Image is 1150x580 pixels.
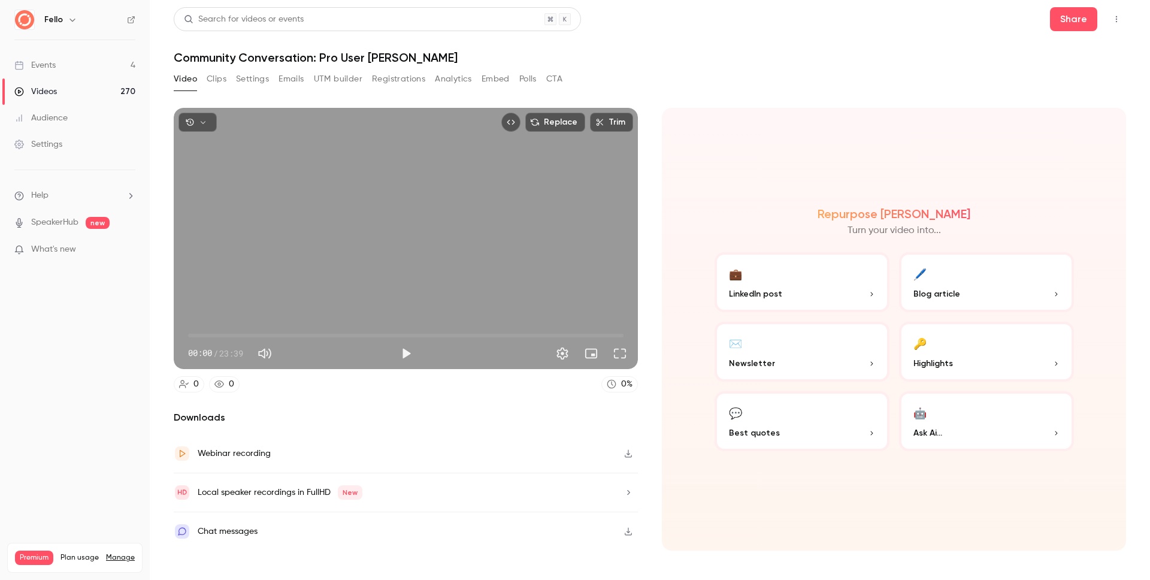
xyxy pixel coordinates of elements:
[372,70,425,89] button: Registrations
[519,70,537,89] button: Polls
[550,342,574,365] button: Settings
[193,378,199,391] div: 0
[913,334,927,352] div: 🔑
[482,70,510,89] button: Embed
[174,410,638,425] h2: Downloads
[213,347,218,360] span: /
[198,485,362,500] div: Local speaker recordings in FullHD
[174,70,197,89] button: Video
[848,223,941,238] p: Turn your video into...
[198,524,258,539] div: Chat messages
[715,391,889,451] button: 💬Best quotes
[86,217,110,229] span: new
[31,243,76,256] span: What's new
[818,207,970,221] h2: Repurpose [PERSON_NAME]
[621,378,632,391] div: 0 %
[106,553,135,563] a: Manage
[729,357,775,370] span: Newsletter
[15,10,34,29] img: Fello
[209,376,240,392] a: 0
[913,357,953,370] span: Highlights
[913,403,927,422] div: 🤖
[435,70,472,89] button: Analytics
[184,13,304,26] div: Search for videos or events
[121,244,135,255] iframe: Noticeable Trigger
[729,334,742,352] div: ✉️
[174,50,1126,65] h1: Community Conversation: Pro User [PERSON_NAME]
[174,376,204,392] a: 0
[913,288,960,300] span: Blog article
[15,551,53,565] span: Premium
[913,427,942,439] span: Ask Ai...
[1050,7,1097,31] button: Share
[31,216,78,229] a: SpeakerHub
[279,70,304,89] button: Emails
[229,378,234,391] div: 0
[338,485,362,500] span: New
[314,70,362,89] button: UTM builder
[899,322,1074,382] button: 🔑Highlights
[546,70,562,89] button: CTA
[188,347,212,360] span: 00:00
[14,112,68,124] div: Audience
[590,113,633,132] button: Trim
[608,342,632,365] button: Full screen
[729,264,742,283] div: 💼
[525,113,585,132] button: Replace
[715,322,889,382] button: ✉️Newsletter
[14,189,135,202] li: help-dropdown-opener
[729,288,782,300] span: LinkedIn post
[729,427,780,439] span: Best quotes
[715,252,889,312] button: 💼LinkedIn post
[253,342,277,365] button: Mute
[899,391,1074,451] button: 🤖Ask Ai...
[394,342,418,365] button: Play
[899,252,1074,312] button: 🖊️Blog article
[198,446,271,461] div: Webinar recording
[501,113,520,132] button: Embed video
[31,189,49,202] span: Help
[188,347,243,360] div: 00:00
[60,553,99,563] span: Plan usage
[579,342,603,365] button: Turn on miniplayer
[729,403,742,422] div: 💬
[14,59,56,71] div: Events
[14,138,62,150] div: Settings
[219,347,243,360] span: 23:39
[913,264,927,283] div: 🖊️
[44,14,63,26] h6: Fello
[1107,10,1126,29] button: Top Bar Actions
[14,86,57,98] div: Videos
[236,70,269,89] button: Settings
[207,70,226,89] button: Clips
[601,376,638,392] a: 0%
